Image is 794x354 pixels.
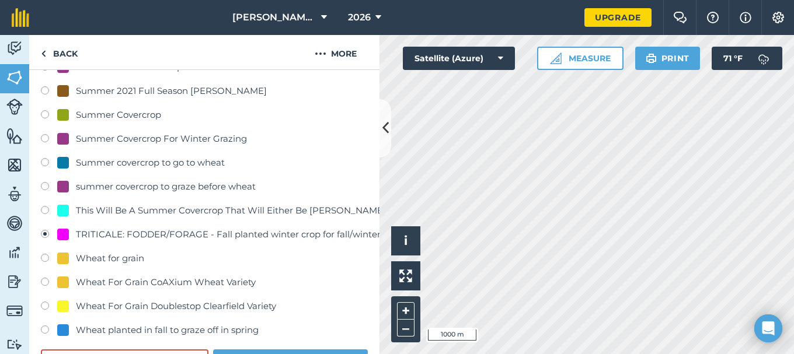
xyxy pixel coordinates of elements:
[754,314,782,342] div: Open Intercom Messenger
[6,40,23,57] img: svg+xml;base64,PD94bWwgdmVyc2lvbj0iMS4wIiBlbmNvZGluZz0idXRmLTgiPz4KPCEtLSBHZW5lcmF0b3I6IEFkb2JlIE...
[6,185,23,203] img: svg+xml;base64,PD94bWwgdmVyc2lvbj0iMS4wIiBlbmNvZGluZz0idXRmLTgiPz4KPCEtLSBHZW5lcmF0b3I6IEFkb2JlIE...
[76,204,433,218] div: This Will Be A Summer Covercrop That Will Either Be [PERSON_NAME] Or Grazed
[6,303,23,319] img: svg+xml;base64,PD94bWwgdmVyc2lvbj0iMS4wIiBlbmNvZGluZz0idXRmLTgiPz4KPCEtLSBHZW5lcmF0b3I6IEFkb2JlIE...
[41,47,46,61] img: svg+xml;base64,PHN2ZyB4bWxucz0iaHR0cDovL3d3dy53My5vcmcvMjAwMC9zdmciIHdpZHRoPSI5IiBoZWlnaHQ9IjI0Ii...
[646,51,657,65] img: svg+xml;base64,PHN2ZyB4bWxucz0iaHR0cDovL3d3dy53My5vcmcvMjAwMC9zdmciIHdpZHRoPSIxOSIgaGVpZ2h0PSIyNC...
[76,323,259,337] div: Wheat planted in fall to graze off in spring
[635,47,701,70] button: Print
[6,339,23,350] img: svg+xml;base64,PD94bWwgdmVyc2lvbj0iMS4wIiBlbmNvZGluZz0idXRmLTgiPz4KPCEtLSBHZW5lcmF0b3I6IEFkb2JlIE...
[6,215,23,232] img: svg+xml;base64,PD94bWwgdmVyc2lvbj0iMS4wIiBlbmNvZGluZz0idXRmLTgiPz4KPCEtLSBHZW5lcmF0b3I6IEFkb2JlIE...
[673,12,687,23] img: Two speech bubbles overlapping with the left bubble in the forefront
[6,69,23,86] img: svg+xml;base64,PHN2ZyB4bWxucz0iaHR0cDovL3d3dy53My5vcmcvMjAwMC9zdmciIHdpZHRoPSI1NiIgaGVpZ2h0PSI2MC...
[76,299,276,313] div: Wheat For Grain Doublestop Clearfield Variety
[292,35,379,69] button: More
[6,127,23,145] img: svg+xml;base64,PHN2ZyB4bWxucz0iaHR0cDovL3d3dy53My5vcmcvMjAwMC9zdmciIHdpZHRoPSI1NiIgaGVpZ2h0PSI2MC...
[706,12,720,23] img: A question mark icon
[76,108,161,122] div: Summer Covercrop
[752,47,775,70] img: svg+xml;base64,PD94bWwgdmVyc2lvbj0iMS4wIiBlbmNvZGluZz0idXRmLTgiPz4KPCEtLSBHZW5lcmF0b3I6IEFkb2JlIE...
[6,99,23,115] img: svg+xml;base64,PD94bWwgdmVyc2lvbj0iMS4wIiBlbmNvZGluZz0idXRmLTgiPz4KPCEtLSBHZW5lcmF0b3I6IEFkb2JlIE...
[76,156,225,170] div: Summer covercrop to go to wheat
[232,10,316,24] span: [PERSON_NAME]/SAS Farm
[76,227,407,241] div: TRITICALE: FODDER/FORAGE - Fall planted winter crop for fall/winter graze
[584,8,652,27] a: Upgrade
[348,10,371,24] span: 2026
[76,275,256,289] div: Wheat For Grain CoAXium Wheat Variety
[76,84,267,98] div: Summer 2021 Full Season [PERSON_NAME]
[404,233,408,248] span: i
[771,12,785,23] img: A cog icon
[76,132,247,146] div: Summer Covercrop For Winter Grazing
[399,269,412,282] img: Four arrows, one pointing top left, one top right, one bottom right and the last bottom left
[6,156,23,174] img: svg+xml;base64,PHN2ZyB4bWxucz0iaHR0cDovL3d3dy53My5vcmcvMjAwMC9zdmciIHdpZHRoPSI1NiIgaGVpZ2h0PSI2MC...
[712,47,782,70] button: 71 °F
[6,244,23,261] img: svg+xml;base64,PD94bWwgdmVyc2lvbj0iMS4wIiBlbmNvZGluZz0idXRmLTgiPz4KPCEtLSBHZW5lcmF0b3I6IEFkb2JlIE...
[12,8,29,27] img: fieldmargin Logo
[397,302,415,320] button: +
[6,273,23,290] img: svg+xml;base64,PD94bWwgdmVyc2lvbj0iMS4wIiBlbmNvZGluZz0idXRmLTgiPz4KPCEtLSBHZW5lcmF0b3I6IEFkb2JlIE...
[76,180,256,194] div: summer covercrop to graze before wheat
[76,251,144,265] div: Wheat for grain
[537,47,624,70] button: Measure
[403,47,515,70] button: Satellite (Azure)
[29,35,89,69] a: Back
[550,52,562,64] img: Ruler icon
[723,47,743,70] span: 71 ° F
[391,226,420,255] button: i
[315,47,326,61] img: svg+xml;base64,PHN2ZyB4bWxucz0iaHR0cDovL3d3dy53My5vcmcvMjAwMC9zdmciIHdpZHRoPSIyMCIgaGVpZ2h0PSIyNC...
[740,10,751,24] img: svg+xml;base64,PHN2ZyB4bWxucz0iaHR0cDovL3d3dy53My5vcmcvMjAwMC9zdmciIHdpZHRoPSIxNyIgaGVpZ2h0PSIxNy...
[397,320,415,337] button: –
